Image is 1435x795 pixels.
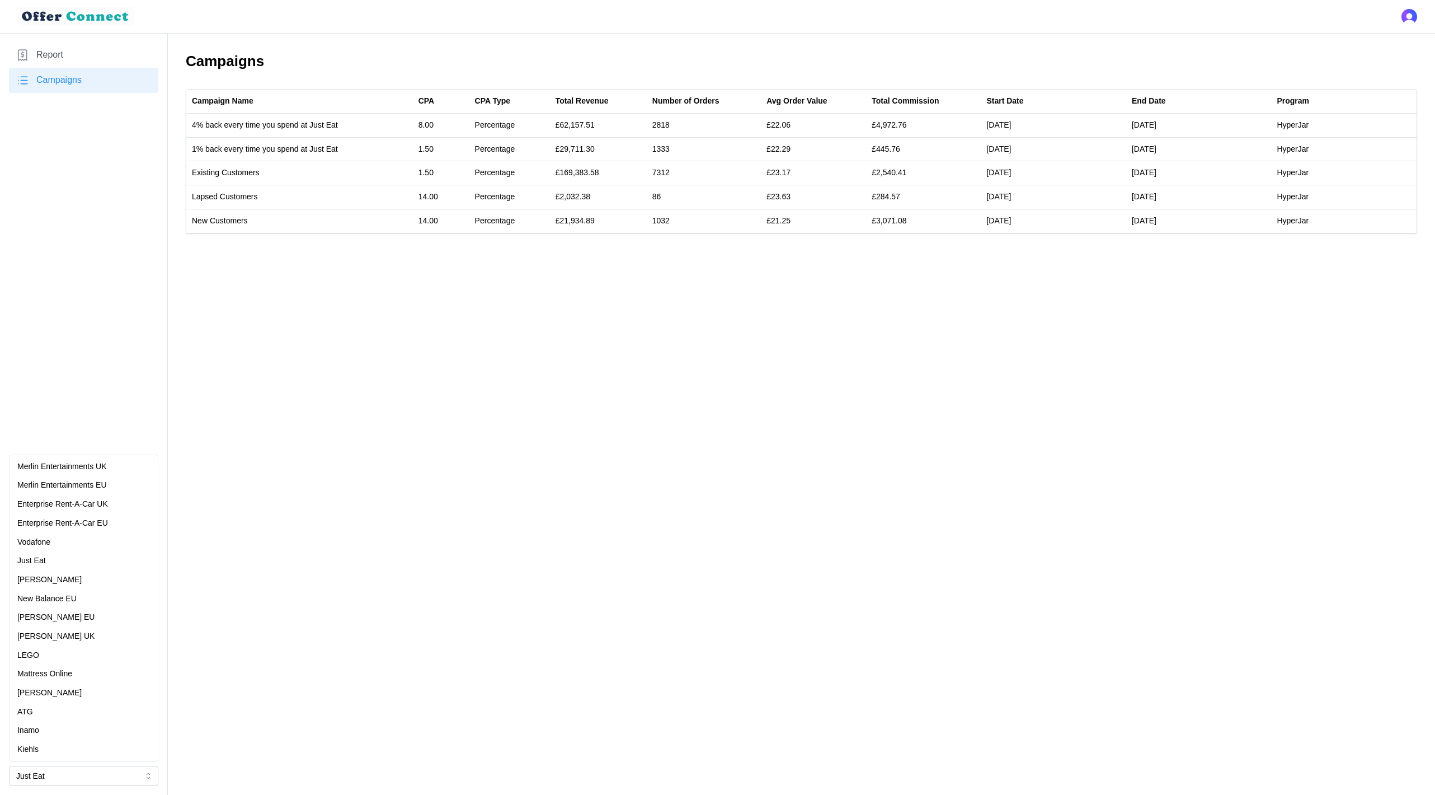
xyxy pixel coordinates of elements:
[186,185,413,209] td: Lapsed Customers
[36,73,82,87] span: Campaigns
[469,137,550,161] td: Percentage
[186,114,413,138] td: 4% back every time you spend at Just Eat
[550,185,647,209] td: £2,032.38
[186,137,413,161] td: 1% back every time you spend at Just Eat
[766,95,827,107] div: Avg Order Value
[866,114,981,138] td: £4,972.76
[761,185,866,209] td: £23.63
[981,185,1126,209] td: [DATE]
[866,161,981,185] td: £2,540.41
[17,498,108,511] p: Enterprise Rent-A-Car UK
[17,574,82,586] p: [PERSON_NAME]
[981,209,1126,232] td: [DATE]
[9,766,158,786] button: Just Eat
[17,687,82,699] p: [PERSON_NAME]
[550,209,647,232] td: £21,934.89
[872,95,939,107] div: Total Commission
[647,114,761,138] td: 2818
[469,161,550,185] td: Percentage
[413,137,469,161] td: 1.50
[550,114,647,138] td: £62,157.51
[647,209,761,232] td: 1032
[761,137,866,161] td: £22.29
[1126,185,1272,209] td: [DATE]
[469,185,550,209] td: Percentage
[17,593,77,605] p: New Balance EU
[1126,114,1272,138] td: [DATE]
[652,95,719,107] div: Number of Orders
[17,461,107,473] p: Merlin Entertainments UK
[413,114,469,138] td: 8.00
[1277,95,1309,107] div: Program
[647,161,761,185] td: 7312
[866,209,981,232] td: £3,071.08
[18,7,134,26] img: loyalBe Logo
[413,161,469,185] td: 1.50
[550,137,647,161] td: £29,711.30
[17,724,39,737] p: Inamo
[36,48,63,62] span: Report
[17,630,95,643] p: [PERSON_NAME] UK
[469,114,550,138] td: Percentage
[17,668,72,680] p: Mattress Online
[192,95,253,107] div: Campaign Name
[17,536,50,549] p: Vodafone
[550,161,647,185] td: £169,383.58
[1401,9,1417,25] button: Open user button
[866,185,981,209] td: £284.57
[1126,137,1272,161] td: [DATE]
[1126,209,1272,232] td: [DATE]
[761,114,866,138] td: £22.06
[186,52,1417,71] h2: Campaigns
[866,137,981,161] td: £445.76
[1401,9,1417,25] img: 's logo
[17,611,95,624] p: [PERSON_NAME] EU
[1271,114,1417,138] td: HyperJar
[17,517,108,530] p: Enterprise Rent-A-Car EU
[1271,137,1417,161] td: HyperJar
[647,137,761,161] td: 1333
[981,114,1126,138] td: [DATE]
[9,68,158,93] a: Campaigns
[413,185,469,209] td: 14.00
[469,209,550,232] td: Percentage
[17,743,39,756] p: Kiehls
[647,185,761,209] td: 86
[986,95,1023,107] div: Start Date
[1126,161,1272,185] td: [DATE]
[413,209,469,232] td: 14.00
[1132,95,1166,107] div: End Date
[761,209,866,232] td: £21.25
[761,161,866,185] td: £23.17
[186,209,413,232] td: New Customers
[981,137,1126,161] td: [DATE]
[17,706,33,718] p: ATG
[9,43,158,68] a: Report
[556,95,609,107] div: Total Revenue
[186,161,413,185] td: Existing Customers
[1271,161,1417,185] td: HyperJar
[418,95,435,107] div: CPA
[17,649,39,662] p: LEGO
[17,479,107,492] p: Merlin Entertainments EU
[981,161,1126,185] td: [DATE]
[475,95,511,107] div: CPA Type
[17,555,46,567] p: Just Eat
[1271,209,1417,232] td: HyperJar
[1271,185,1417,209] td: HyperJar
